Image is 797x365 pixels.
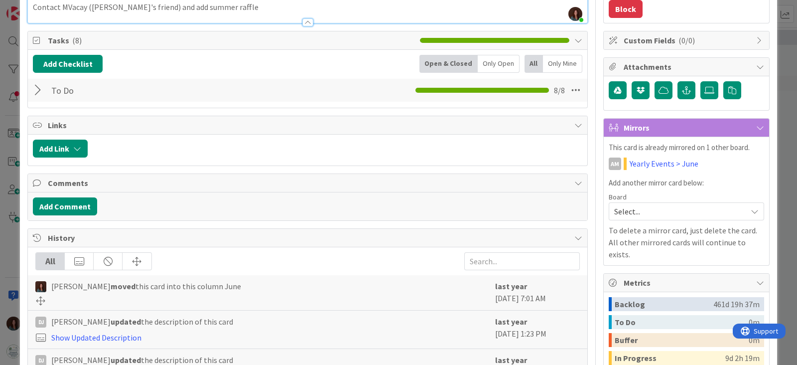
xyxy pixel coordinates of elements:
span: Custom Fields [624,34,751,46]
div: [DATE] 7:01 AM [495,280,580,305]
b: last year [495,355,527,365]
img: RF [35,281,46,292]
div: 0m [749,333,760,347]
button: Add Link [33,140,88,158]
span: ( 0/0 ) [678,35,695,45]
span: Board [609,193,627,200]
span: Links [48,119,569,131]
div: To Do [615,315,749,329]
div: Only Open [478,55,520,73]
span: Tasks [48,34,415,46]
div: Only Mine [543,55,582,73]
div: In Progress [615,351,725,365]
b: last year [495,281,527,291]
p: This card is already mirrored on 1 other board. [609,142,764,154]
div: [DATE] 1:23 PM [495,316,580,344]
span: ( 8 ) [72,35,82,45]
b: moved [111,281,135,291]
div: 461d 19h 37m [713,297,760,311]
p: To delete a mirror card, just delete the card. All other mirrored cards will continue to exists. [609,224,764,260]
span: [PERSON_NAME] the description of this card [51,316,233,328]
p: Contact MVacay ([PERSON_NAME]'s friend) and add summer raffle [33,1,582,13]
div: DJ [35,317,46,328]
span: Mirrors [624,122,751,134]
b: updated [111,317,141,327]
span: 8 / 8 [554,84,565,96]
input: Search... [464,252,580,270]
div: AM [609,158,621,170]
button: Add Checklist [33,55,103,73]
a: Yearly Events > June [630,158,698,170]
span: Metrics [624,277,751,289]
input: Add Checklist... [48,81,272,99]
button: Add Comment [33,197,97,215]
span: Comments [48,177,569,189]
div: Open & Closed [419,55,478,73]
img: OCY08dXc8IdnIpmaIgmOpY5pXBdHb5bl.jpg [568,7,582,21]
span: Select... [614,204,742,218]
div: All [525,55,543,73]
b: last year [495,317,527,327]
div: Buffer [615,333,749,347]
span: Support [21,1,45,13]
b: updated [111,355,141,365]
span: History [48,232,569,244]
div: 0m [749,315,760,329]
div: 9d 2h 19m [725,351,760,365]
div: Backlog [615,297,713,311]
span: Attachments [624,61,751,73]
p: Add another mirror card below: [609,178,764,189]
span: [PERSON_NAME] this card into this column June [51,280,241,292]
div: All [36,253,65,270]
a: Show Updated Description [51,333,141,343]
